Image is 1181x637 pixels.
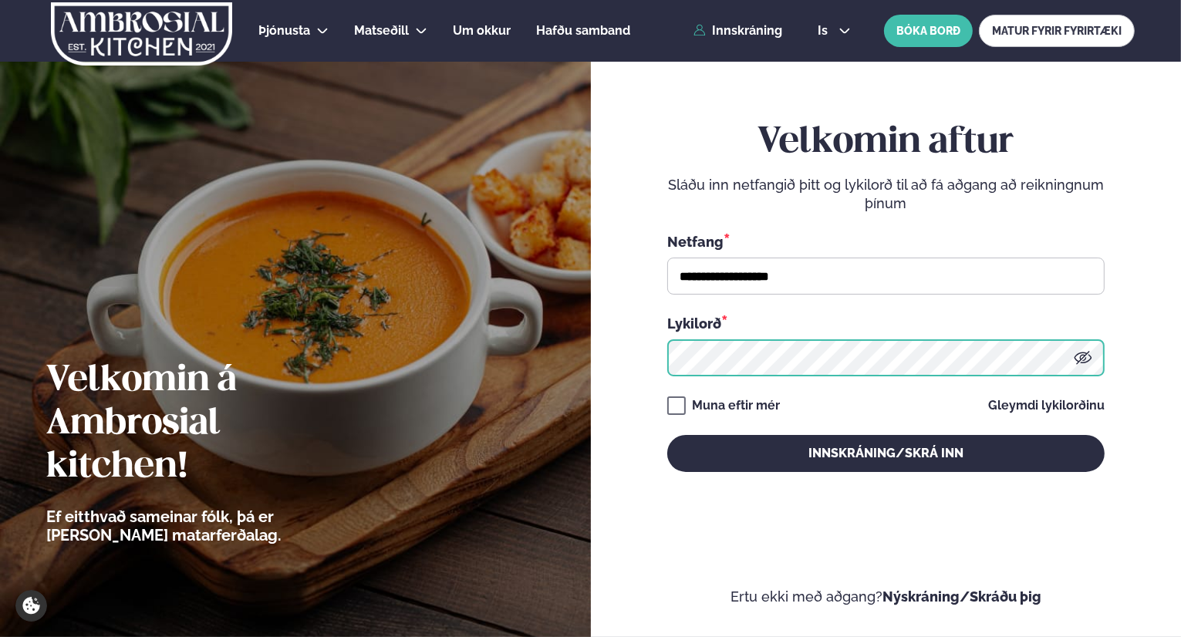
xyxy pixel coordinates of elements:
[258,22,310,40] a: Þjónusta
[667,435,1105,472] button: Innskráning/Skrá inn
[667,176,1105,213] p: Sláðu inn netfangið þitt og lykilorð til að fá aðgang að reikningnum þínum
[536,22,630,40] a: Hafðu samband
[667,231,1105,251] div: Netfang
[882,588,1041,605] a: Nýskráning/Skráðu þig
[46,359,366,489] h2: Velkomin á Ambrosial kitchen!
[637,588,1135,606] p: Ertu ekki með aðgang?
[46,507,366,544] p: Ef eitthvað sameinar fólk, þá er [PERSON_NAME] matarferðalag.
[988,399,1105,412] a: Gleymdi lykilorðinu
[667,121,1105,164] h2: Velkomin aftur
[15,590,47,622] a: Cookie settings
[884,15,973,47] button: BÓKA BORÐ
[536,23,630,38] span: Hafðu samband
[354,23,409,38] span: Matseðill
[453,23,511,38] span: Um okkur
[805,25,863,37] button: is
[258,23,310,38] span: Þjónusta
[49,2,234,66] img: logo
[979,15,1135,47] a: MATUR FYRIR FYRIRTÆKI
[667,313,1105,333] div: Lykilorð
[354,22,409,40] a: Matseðill
[693,24,782,38] a: Innskráning
[818,25,832,37] span: is
[453,22,511,40] a: Um okkur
